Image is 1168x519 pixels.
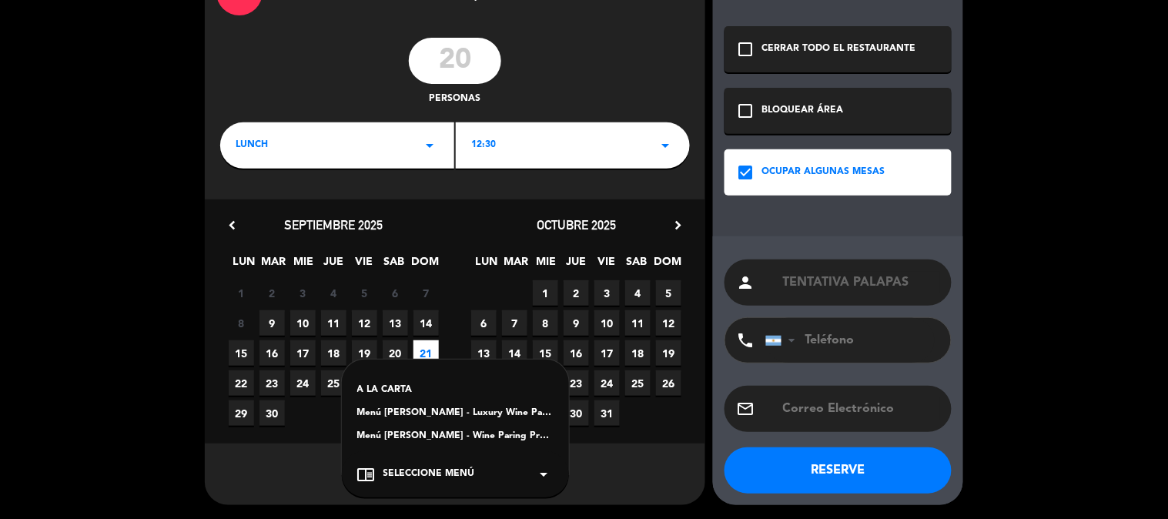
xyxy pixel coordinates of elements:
[533,340,558,366] span: 15
[236,138,268,153] span: LUNCH
[290,370,316,396] span: 24
[321,310,346,336] span: 11
[352,310,377,336] span: 12
[594,280,620,306] span: 3
[357,406,554,421] div: Menú [PERSON_NAME] - Luxury Wine Paring
[321,340,346,366] span: 18
[471,138,496,153] span: 12:30
[261,253,286,278] span: MAR
[383,280,408,306] span: 6
[594,340,620,366] span: 17
[352,340,377,366] span: 19
[624,253,649,278] span: SAB
[291,253,316,278] span: MIE
[781,398,940,420] input: Correo Electrónico
[409,38,501,84] input: 0
[656,340,681,366] span: 19
[534,253,559,278] span: MIE
[762,42,916,57] div: CERRAR TODO EL RESTAURANTE
[625,370,651,396] span: 25
[537,217,616,233] span: octubre 2025
[762,103,844,119] div: BLOQUEAR ÁREA
[352,280,377,306] span: 5
[656,136,674,155] i: arrow_drop_down
[656,310,681,336] span: 12
[625,280,651,306] span: 4
[351,253,377,278] span: VIE
[656,370,681,396] span: 26
[625,340,651,366] span: 18
[259,280,285,306] span: 2
[564,253,589,278] span: JUE
[564,280,589,306] span: 2
[504,253,529,278] span: MAR
[357,429,554,444] div: Menú [PERSON_NAME] - Wine Paring Premium
[654,253,679,278] span: DOM
[594,370,620,396] span: 24
[420,136,439,155] i: arrow_drop_down
[625,310,651,336] span: 11
[229,370,254,396] span: 22
[564,340,589,366] span: 16
[736,102,755,120] i: check_box_outline_blank
[321,370,346,396] span: 25
[229,310,254,336] span: 8
[736,40,755,59] i: check_box_outline_blank
[533,280,558,306] span: 1
[383,310,408,336] span: 13
[430,92,481,107] span: personas
[321,253,346,278] span: JUE
[471,310,497,336] span: 6
[413,310,439,336] span: 14
[471,340,497,366] span: 13
[413,280,439,306] span: 7
[533,310,558,336] span: 8
[594,400,620,426] span: 31
[564,400,589,426] span: 30
[259,310,285,336] span: 9
[229,280,254,306] span: 1
[564,370,589,396] span: 23
[357,383,554,398] div: A LA CARTA
[259,340,285,366] span: 16
[502,310,527,336] span: 7
[259,400,285,426] span: 30
[594,310,620,336] span: 10
[411,253,437,278] span: DOM
[535,465,554,484] i: arrow_drop_down
[725,447,952,494] button: RESERVE
[290,340,316,366] span: 17
[781,272,940,293] input: Nombre
[229,400,254,426] span: 29
[290,310,316,336] span: 10
[231,253,256,278] span: LUN
[413,340,439,366] span: 21
[765,318,935,363] input: Teléfono
[736,400,755,418] i: email
[502,340,527,366] span: 14
[357,465,376,484] i: chrome_reader_mode
[762,165,885,180] div: OCUPAR ALGUNAS MESAS
[259,370,285,396] span: 23
[290,280,316,306] span: 3
[474,253,499,278] span: LUN
[766,319,802,362] div: Argentina: +54
[321,280,346,306] span: 4
[736,273,755,292] i: person
[564,310,589,336] span: 9
[224,217,240,233] i: chevron_left
[229,340,254,366] span: 15
[736,163,755,182] i: check_box
[736,331,755,350] i: phone
[383,340,408,366] span: 20
[656,280,681,306] span: 5
[594,253,619,278] span: VIE
[285,217,383,233] span: septiembre 2025
[383,467,475,482] span: Seleccione Menú
[670,217,686,233] i: chevron_right
[381,253,407,278] span: SAB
